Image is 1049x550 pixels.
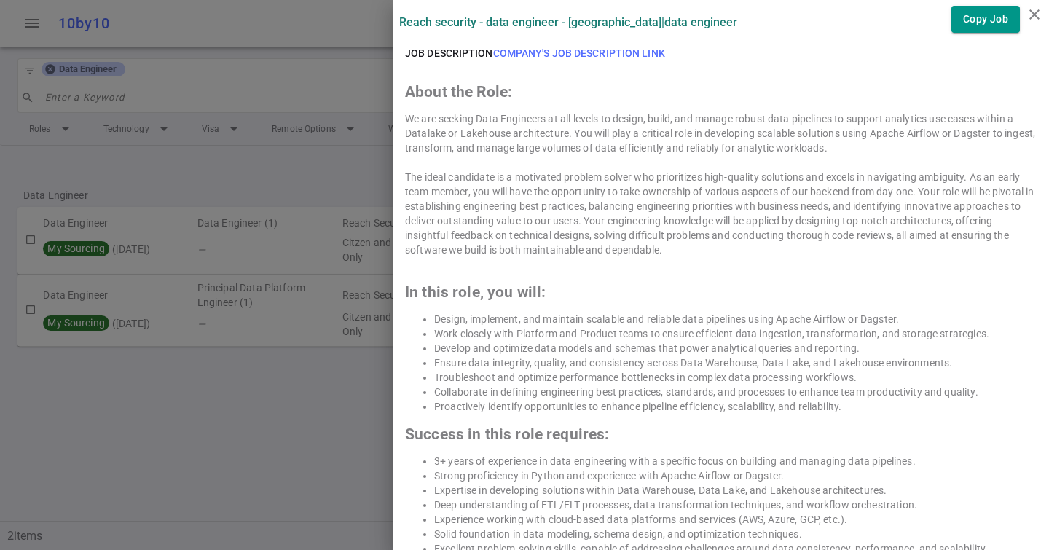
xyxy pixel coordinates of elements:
[434,370,1037,385] li: Troubleshoot and optimize performance bottlenecks in complex data processing workflows.
[405,285,1037,299] h2: In this role, you will:
[434,341,1037,355] li: Develop and optimize data models and schemas that power analytical queries and reporting.
[405,427,1037,441] h2: Success in this role requires:
[434,454,1037,468] li: 3+ years of experience in data engineering with a specific focus on building and managing data pi...
[399,15,737,29] label: Reach Security - Data Engineer - [GEOGRAPHIC_DATA] | Data Engineer
[434,326,1037,341] li: Work closely with Platform and Product teams to ensure efficient data ingestion, transformation, ...
[434,512,1037,527] li: Experience working with cloud-based data platforms and services (AWS, Azure, GCP, etc.).
[951,6,1020,33] button: Copy Job
[434,527,1037,541] li: Solid foundation in data modeling, schema design, and optimization techniques.
[493,47,665,59] a: Company's job description link
[405,85,1037,99] h2: About the Role:
[434,498,1037,512] li: Deep understanding of ETL/ELT processes, data transformation techniques, and workflow orchestration.
[434,312,1037,326] li: Design, implement, and maintain scalable and reliable data pipelines using Apache Airflow or Dags...
[434,385,1037,399] li: Collaborate in defining engineering best practices, standards, and processes to enhance team prod...
[434,468,1037,483] li: Strong proficiency in Python and experience with Apache Airflow or Dagster.
[405,46,665,60] h6: JOB DESCRIPTION
[434,399,1037,414] li: Proactively identify opportunities to enhance pipeline efficiency, scalability, and reliability.
[1026,6,1043,23] i: close
[434,355,1037,370] li: Ensure data integrity, quality, and consistency across Data Warehouse, Data Lake, and Lakehouse e...
[434,483,1037,498] li: Expertise in developing solutions within Data Warehouse, Data Lake, and Lakehouse architectures.
[405,170,1037,257] div: The ideal candidate is a motivated problem solver who prioritizes high-quality solutions and exce...
[405,111,1037,155] div: We are seeking Data Engineers at all levels to design, build, and manage robust data pipelines to...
